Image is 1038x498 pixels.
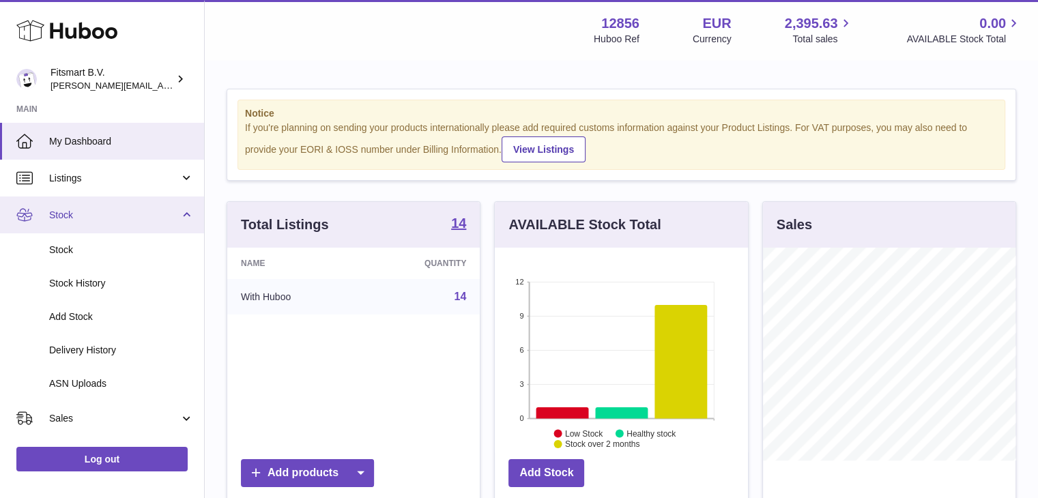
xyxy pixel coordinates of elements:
[693,33,732,46] div: Currency
[594,33,639,46] div: Huboo Ref
[516,278,524,286] text: 12
[227,279,360,314] td: With Huboo
[565,428,603,438] text: Low Stock
[626,428,676,438] text: Healthy stock
[49,412,179,425] span: Sales
[360,248,480,279] th: Quantity
[241,216,329,234] h3: Total Listings
[451,216,466,230] strong: 14
[49,344,194,357] span: Delivery History
[227,248,360,279] th: Name
[49,310,194,323] span: Add Stock
[49,135,194,148] span: My Dashboard
[508,216,661,234] h3: AVAILABLE Stock Total
[792,33,853,46] span: Total sales
[520,346,524,354] text: 6
[785,14,838,33] span: 2,395.63
[520,414,524,422] text: 0
[49,244,194,257] span: Stock
[508,459,584,487] a: Add Stock
[49,209,179,222] span: Stock
[16,447,188,471] a: Log out
[245,121,998,162] div: If you're planning on sending your products internationally please add required customs informati...
[906,14,1022,46] a: 0.00 AVAILABLE Stock Total
[702,14,731,33] strong: EUR
[49,277,194,290] span: Stock History
[906,33,1022,46] span: AVAILABLE Stock Total
[49,377,194,390] span: ASN Uploads
[451,216,466,233] a: 14
[601,14,639,33] strong: 12856
[49,172,179,185] span: Listings
[785,14,854,46] a: 2,395.63 Total sales
[241,459,374,487] a: Add products
[565,439,639,449] text: Stock over 2 months
[245,107,998,120] strong: Notice
[16,69,37,89] img: jonathan@leaderoo.com
[455,291,467,302] a: 14
[520,380,524,388] text: 3
[51,80,274,91] span: [PERSON_NAME][EMAIL_ADDRESS][DOMAIN_NAME]
[777,216,812,234] h3: Sales
[502,136,586,162] a: View Listings
[520,312,524,320] text: 9
[51,66,173,92] div: Fitsmart B.V.
[979,14,1006,33] span: 0.00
